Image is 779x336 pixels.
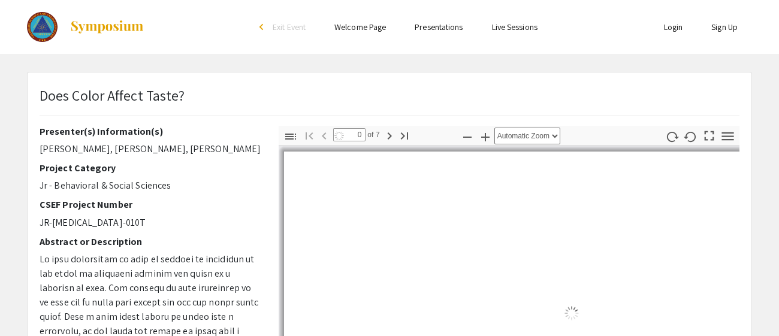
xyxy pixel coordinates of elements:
[475,128,496,145] button: Zoom In
[379,126,400,144] button: Next Page
[457,128,478,145] button: Zoom Out
[394,126,415,144] button: Go to Last Page
[40,126,261,137] h2: Presenter(s) Information(s)
[415,22,463,32] a: Presentations
[664,22,683,32] a: Login
[333,128,366,141] input: Page
[334,22,386,32] a: Welcome Page
[299,126,319,144] button: Go to First Page
[9,282,51,327] iframe: Chat
[314,126,334,144] button: Previous Page
[366,128,380,141] span: of 7
[681,128,701,145] button: Rotate Counterclockwise
[662,128,683,145] button: Rotate Clockwise
[40,216,261,230] p: JR-[MEDICAL_DATA]-010T
[40,142,261,156] p: [PERSON_NAME], [PERSON_NAME], [PERSON_NAME]
[40,162,261,174] h2: Project Category
[718,128,738,145] button: Tools
[27,12,58,42] img: The Colorado Science & Engineering Fair
[40,84,185,106] p: Does Color Affect Taste?
[40,199,261,210] h2: CSEF Project Number
[273,22,306,32] span: Exit Event
[40,178,261,193] p: Jr - Behavioral & Social Sciences
[40,236,261,247] h2: Abstract or Description
[70,20,144,34] img: Symposium by ForagerOne
[280,128,301,145] button: Toggle Sidebar
[711,22,738,32] a: Sign Up
[27,12,144,42] a: The Colorado Science & Engineering Fair
[494,128,560,144] select: Zoom
[259,23,267,31] div: arrow_back_ios
[492,22,538,32] a: Live Sessions
[699,126,720,143] button: Switch to Presentation Mode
